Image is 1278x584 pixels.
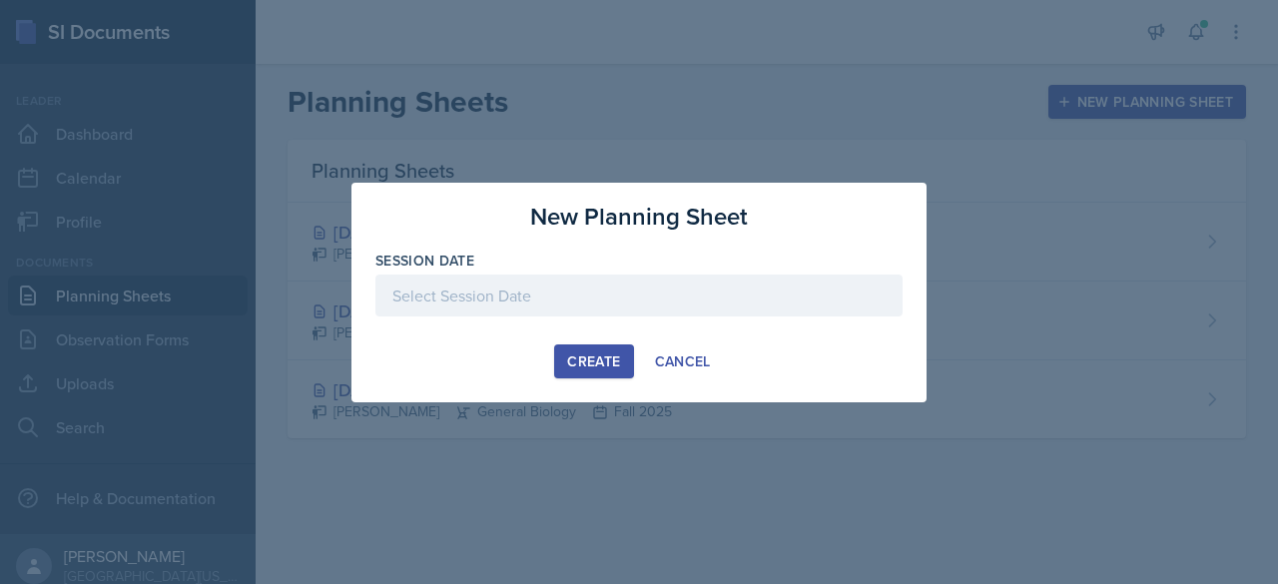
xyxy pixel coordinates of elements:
[375,251,474,271] label: Session Date
[655,353,711,369] div: Cancel
[567,353,620,369] div: Create
[642,344,724,378] button: Cancel
[530,199,748,235] h3: New Planning Sheet
[554,344,633,378] button: Create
